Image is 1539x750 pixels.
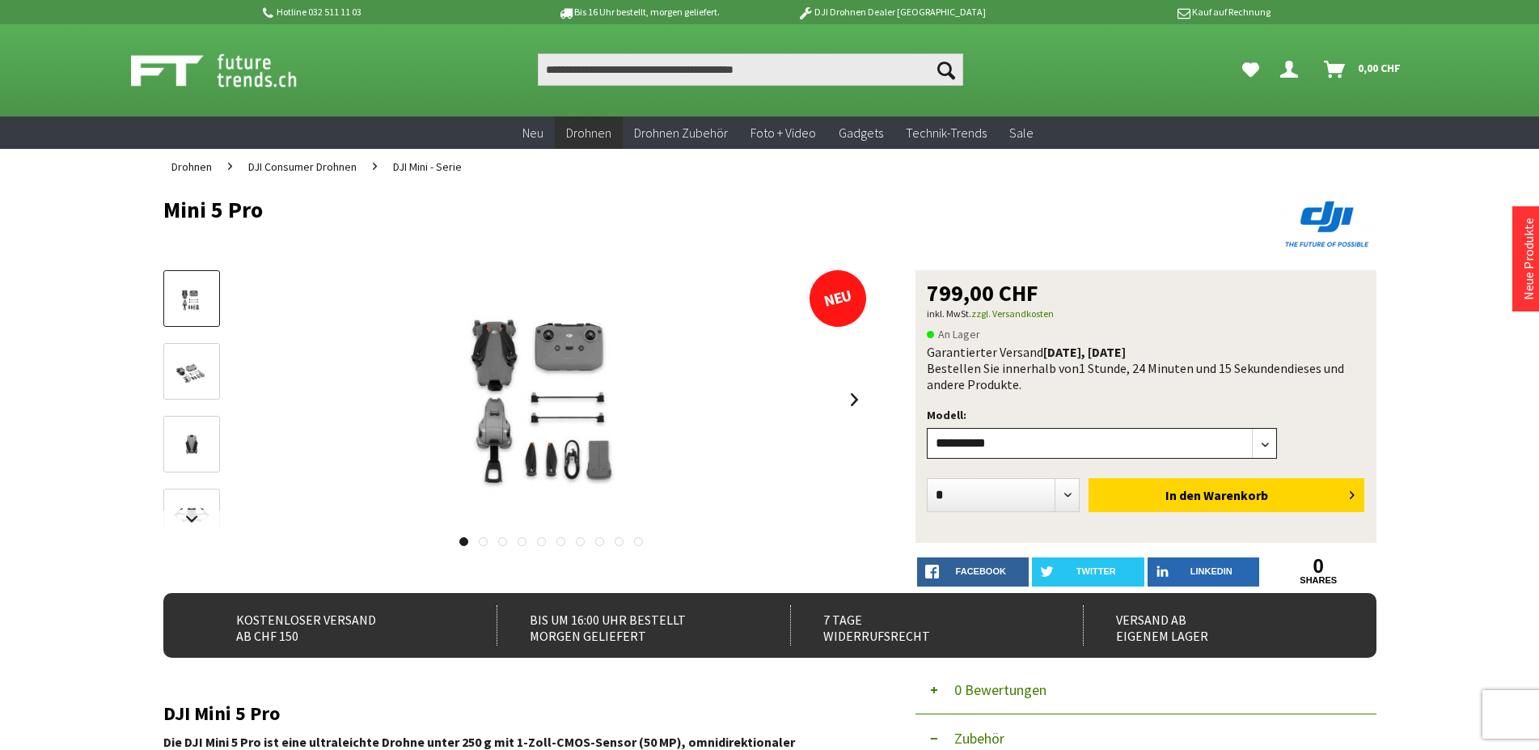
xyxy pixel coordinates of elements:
span: Drohnen [171,159,212,174]
a: Gadgets [827,117,894,150]
button: 0 Bewertungen [915,666,1376,714]
a: Warenkorb [1317,53,1409,86]
span: Gadgets [839,125,883,141]
b: [DATE], [DATE] [1043,344,1126,360]
h2: DJI Mini 5 Pro [163,703,867,724]
button: In den Warenkorb [1089,478,1364,512]
a: Neue Produkte [1520,218,1537,300]
p: inkl. MwSt. [927,304,1365,324]
span: DJI Consumer Drohnen [248,159,357,174]
a: Dein Konto [1274,53,1311,86]
span: twitter [1076,566,1116,576]
div: Kostenloser Versand ab CHF 150 [204,605,462,646]
a: DJI Consumer Drohnen [240,149,365,184]
a: facebook [917,557,1030,587]
span: Drohnen Zubehör [634,125,728,141]
a: Drohnen Zubehör [623,117,739,150]
div: Bis um 16:00 Uhr bestellt Morgen geliefert [497,605,755,646]
p: Kauf auf Rechnung [1018,2,1271,22]
img: Mini 5 Pro [357,270,746,529]
span: Warenkorb [1203,487,1268,503]
span: Neu [522,125,543,141]
p: Bis 16 Uhr bestellt, morgen geliefert. [513,2,765,22]
span: facebook [956,566,1006,576]
input: Produkt, Marke, Kategorie, EAN, Artikelnummer… [538,53,963,86]
img: Shop Futuretrends - zur Startseite wechseln [131,50,332,91]
span: An Lager [927,324,980,344]
a: Neu [511,117,555,150]
a: Sale [998,117,1045,150]
span: LinkedIn [1190,566,1232,576]
p: Modell: [927,405,1365,425]
a: DJI Mini - Serie [385,149,470,184]
span: In den [1165,487,1201,503]
span: Sale [1009,125,1034,141]
a: Drohnen [555,117,623,150]
a: zzgl. Versandkosten [971,307,1054,320]
a: shares [1262,575,1375,586]
span: 799,00 CHF [927,282,1038,304]
div: Garantierter Versand Bestellen Sie innerhalb von dieses und andere Produkte. [927,344,1365,392]
button: Suchen [929,53,963,86]
img: Vorschau: Mini 5 Pro [168,284,215,316]
h1: Mini 5 Pro [163,197,1134,222]
img: DJI [1279,197,1376,251]
a: 0 [1262,557,1375,575]
a: Drohnen [163,149,220,184]
p: DJI Drohnen Dealer [GEOGRAPHIC_DATA] [765,2,1017,22]
span: 0,00 CHF [1358,55,1401,81]
div: Versand ab eigenem Lager [1083,605,1341,646]
span: Foto + Video [750,125,816,141]
a: Foto + Video [739,117,827,150]
span: 1 Stunde, 24 Minuten und 15 Sekunden [1079,360,1287,376]
span: Technik-Trends [906,125,987,141]
span: Drohnen [566,125,611,141]
a: twitter [1032,557,1144,587]
div: 7 Tage Widerrufsrecht [790,605,1048,646]
span: DJI Mini - Serie [393,159,462,174]
a: Technik-Trends [894,117,998,150]
a: Meine Favoriten [1234,53,1267,86]
p: Hotline 032 511 11 03 [260,2,513,22]
a: LinkedIn [1148,557,1260,587]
